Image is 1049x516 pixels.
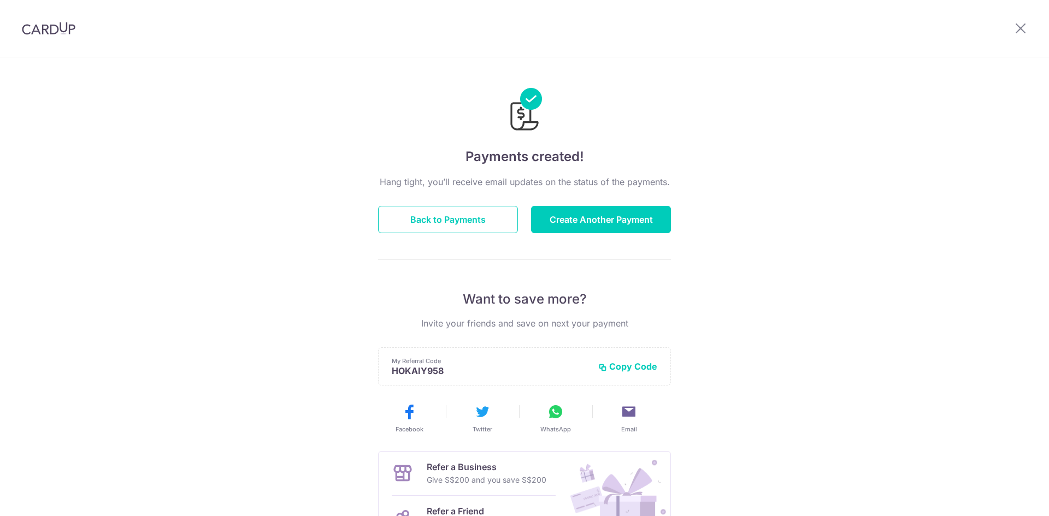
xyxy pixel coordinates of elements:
[377,403,441,434] button: Facebook
[621,425,637,434] span: Email
[427,460,546,473] p: Refer a Business
[396,425,423,434] span: Facebook
[378,206,518,233] button: Back to Payments
[531,206,671,233] button: Create Another Payment
[378,175,671,188] p: Hang tight, you’ll receive email updates on the status of the payments.
[378,290,671,308] p: Want to save more?
[392,365,590,376] p: HOKAIY958
[392,357,590,365] p: My Referral Code
[427,473,546,487] p: Give S$200 and you save S$200
[473,425,492,434] span: Twitter
[378,317,671,330] p: Invite your friends and save on next your payment
[378,147,671,167] h4: Payments created!
[450,403,515,434] button: Twitter
[22,22,75,35] img: CardUp
[598,361,657,372] button: Copy Code
[523,403,588,434] button: WhatsApp
[507,88,542,134] img: Payments
[540,425,571,434] span: WhatsApp
[597,403,661,434] button: Email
